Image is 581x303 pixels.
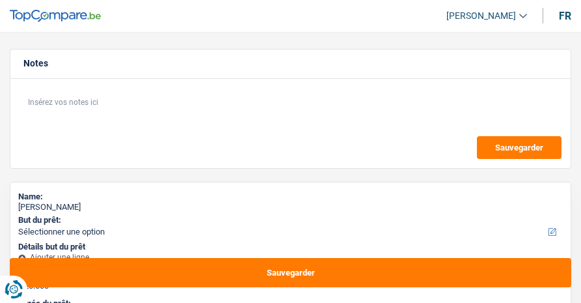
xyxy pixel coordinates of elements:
[18,192,563,202] div: Name:
[18,242,563,252] div: Détails but du prêt
[446,10,516,22] span: [PERSON_NAME]
[477,136,561,159] button: Sauvegarder
[18,215,560,225] label: But du prêt:
[495,143,543,152] span: Sauvegarder
[18,202,563,212] div: [PERSON_NAME]
[436,5,527,27] a: [PERSON_NAME]
[10,258,571,287] button: Sauvegarder
[18,253,563,262] div: Ajouter une ligne
[559,10,571,22] div: fr
[23,58,558,69] h5: Notes
[10,10,101,23] img: TopCompare Logo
